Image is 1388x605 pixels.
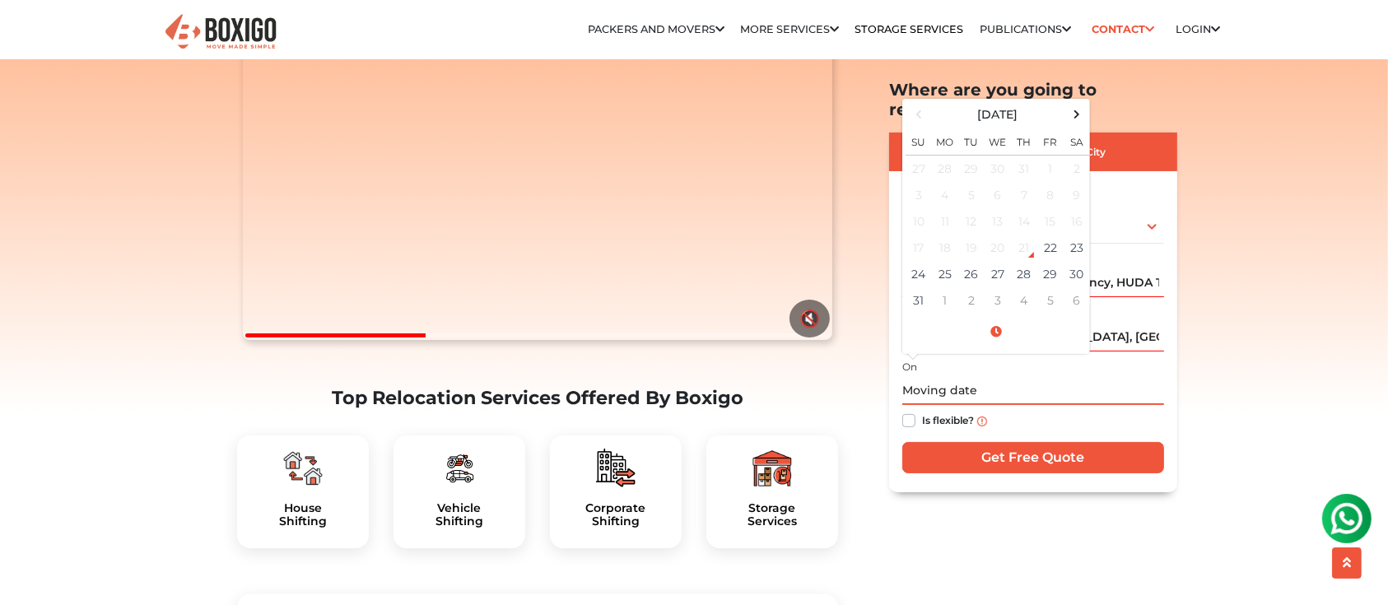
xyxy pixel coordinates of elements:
a: HouseShifting [250,501,356,529]
th: Tu [958,126,985,156]
img: whatsapp-icon.svg [16,16,49,49]
h5: Vehicle Shifting [407,501,512,529]
label: Is flexible? [922,411,974,428]
a: Storage Services [855,23,963,35]
img: boxigo_packers_and_movers_plan [440,449,479,488]
a: Login [1176,23,1220,35]
a: Packers and Movers [588,23,724,35]
a: Select Time [906,324,1087,339]
th: Select Month [932,102,1064,126]
div: 21 [1012,235,1036,260]
label: On [902,360,917,375]
input: Moving date [902,376,1164,405]
h2: Where are you going to relocate? [889,79,1177,119]
button: 🔇 [789,300,830,337]
th: We [985,126,1011,156]
th: Su [906,126,932,156]
a: VehicleShifting [407,501,512,529]
span: Next Month [1066,103,1088,125]
th: Sa [1064,126,1090,156]
th: Th [1011,126,1037,156]
video: Your browser does not support the video tag. [243,45,831,340]
a: Publications [980,23,1071,35]
button: scroll up [1332,547,1362,579]
a: CorporateShifting [563,501,668,529]
a: Contact [1087,16,1160,42]
input: Get Free Quote [902,442,1164,473]
h5: Corporate Shifting [563,501,668,529]
img: Boxigo [163,12,278,53]
img: boxigo_packers_and_movers_plan [752,449,792,488]
h2: Top Relocation Services Offered By Boxigo [237,387,838,409]
h5: Storage Services [720,501,825,529]
img: boxigo_packers_and_movers_plan [596,449,636,488]
img: boxigo_packers_and_movers_plan [283,449,323,488]
span: Previous Month [908,103,930,125]
a: More services [740,23,839,35]
th: Fr [1037,126,1064,156]
h5: House Shifting [250,501,356,529]
th: Mo [932,126,958,156]
img: info [977,416,987,426]
a: StorageServices [720,501,825,529]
